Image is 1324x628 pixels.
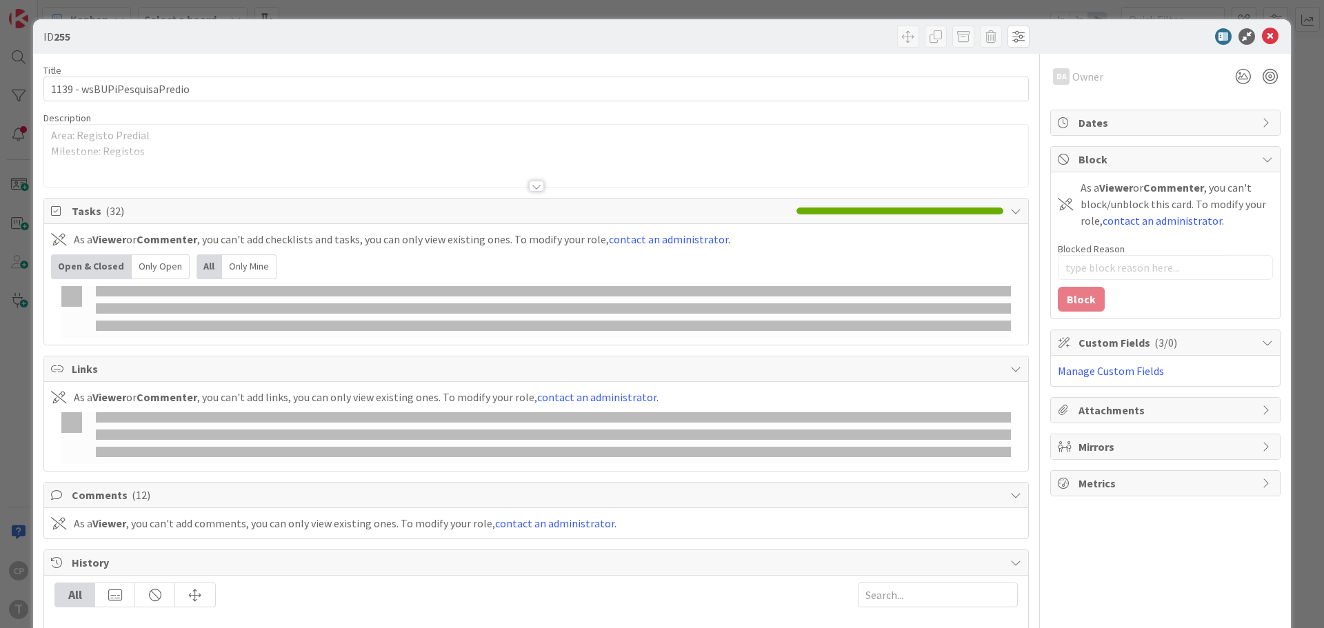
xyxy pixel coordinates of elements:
[72,487,1003,503] span: Comments
[106,204,124,218] span: ( 32 )
[1154,336,1177,350] span: ( 3/0 )
[74,515,616,531] div: As a , you can't add comments, you can only view existing ones. To modify your role, .
[197,254,222,279] div: All
[132,254,190,279] div: Only Open
[1058,364,1164,378] a: Manage Custom Fields
[92,232,126,246] b: Viewer
[1099,181,1133,194] b: Viewer
[1058,287,1105,312] button: Block
[609,232,728,246] a: contact an administrator
[92,390,126,404] b: Viewer
[74,231,730,247] div: As a or , you can't add checklists and tasks, you can only view existing ones. To modify your rol...
[137,390,197,404] b: Commenter
[43,77,1029,101] input: type card name here...
[1079,334,1255,351] span: Custom Fields
[495,516,614,530] a: contact an administrator
[72,554,1003,571] span: History
[51,143,1021,159] p: Milestone: Registos
[1053,68,1070,85] div: DA
[51,128,1021,143] p: Area: Registo Predial
[74,389,659,405] div: As a or , you can't add links, you can only view existing ones. To modify your role, .
[537,390,656,404] a: contact an administrator
[51,254,132,279] div: Open & Closed
[1079,114,1255,131] span: Dates
[43,112,91,124] span: Description
[222,254,277,279] div: Only Mine
[137,232,197,246] b: Commenter
[1079,402,1255,418] span: Attachments
[1103,214,1222,227] a: contact an administrator
[92,516,126,530] b: Viewer
[1079,475,1255,492] span: Metrics
[72,203,790,219] span: Tasks
[858,583,1018,607] input: Search...
[43,28,70,45] span: ID
[72,361,1003,377] span: Links
[1143,181,1204,194] b: Commenter
[1079,438,1255,455] span: Mirrors
[54,30,70,43] b: 255
[132,488,150,502] span: ( 12 )
[43,64,61,77] label: Title
[1072,68,1103,85] span: Owner
[1081,179,1273,229] div: As a or , you can't block/unblock this card. To modify your role, .
[1079,151,1255,168] span: Block
[1058,243,1125,255] label: Blocked Reason
[55,583,95,607] div: All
